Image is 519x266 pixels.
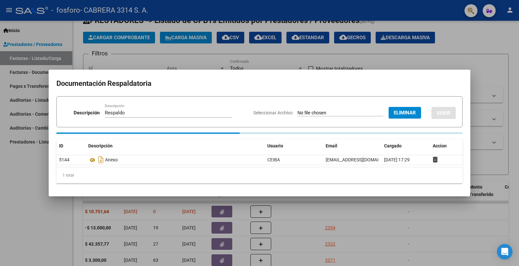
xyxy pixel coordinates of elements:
[59,157,69,162] span: 5144
[433,143,447,148] span: Accion
[88,143,113,148] span: Descripción
[437,110,451,116] span: SUBIR
[384,157,410,162] span: [DATE] 17:29
[74,109,100,117] p: Descripción
[97,155,105,165] i: Descargar documento
[381,139,430,153] datatable-header-cell: Cargado
[326,143,337,148] span: Email
[267,143,283,148] span: Usuario
[253,110,293,115] span: Seleccionar Archivo
[430,139,463,153] datatable-header-cell: Accion
[56,77,463,90] h2: Documentación Respaldatoria
[265,139,323,153] datatable-header-cell: Usuario
[497,244,513,260] div: Open Intercom Messenger
[389,107,421,119] button: Eliminar
[267,157,280,162] span: CEIBA
[326,157,398,162] span: [EMAIL_ADDRESS][DOMAIN_NAME]
[86,139,265,153] datatable-header-cell: Descripción
[394,110,416,116] span: Eliminar
[59,143,63,148] span: ID
[88,155,262,165] div: Anexo
[384,143,402,148] span: Cargado
[56,139,86,153] datatable-header-cell: ID
[56,167,463,183] div: 1 total
[323,139,381,153] datatable-header-cell: Email
[431,107,456,119] button: SUBIR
